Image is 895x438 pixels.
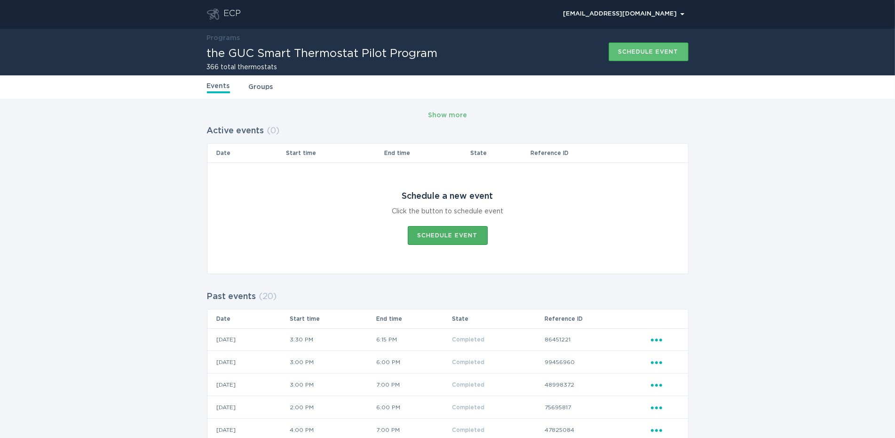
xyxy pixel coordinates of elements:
td: 75695817 [544,396,650,419]
div: Schedule event [418,233,478,238]
th: State [452,309,544,328]
th: State [470,144,530,162]
span: ( 20 ) [259,292,277,301]
th: Reference ID [544,309,650,328]
th: Reference ID [530,144,650,162]
th: Date [207,309,289,328]
div: Click the button to schedule event [392,206,503,217]
td: [DATE] [207,351,289,373]
div: ECP [224,8,241,20]
td: 3:00 PM [289,373,376,396]
div: Show more [428,110,467,121]
span: Completed [452,405,485,410]
a: Groups [249,82,273,92]
td: 6:00 PM [376,351,452,373]
th: Start time [285,144,383,162]
h2: 366 total thermostats [207,64,438,71]
h2: Active events [207,122,264,139]
div: Schedule event [618,49,679,55]
td: [DATE] [207,328,289,351]
a: Programs [207,35,240,41]
div: Popover menu [651,334,679,345]
div: Schedule a new event [402,191,493,202]
td: 2:00 PM [289,396,376,419]
td: 3:30 PM [289,328,376,351]
button: Schedule event [609,42,689,61]
tr: 3d462905dd1e47b6832da13a08e2e05d [207,396,688,419]
span: Completed [452,427,485,433]
h1: the GUC Smart Thermostat Pilot Program [207,48,438,59]
td: 86451221 [544,328,650,351]
tr: c87161ca0a244b47b60fbfa0c323577a [207,351,688,373]
span: ( 0 ) [267,127,280,135]
tr: 56f002ebd51a409f99866880e1a2a0ff [207,373,688,396]
th: Start time [289,309,376,328]
td: 7:00 PM [376,373,452,396]
tr: Table Headers [207,309,688,328]
th: Date [207,144,286,162]
th: End time [376,309,452,328]
tr: Table Headers [207,144,688,162]
button: Open user account details [559,7,689,21]
div: Popover menu [651,425,679,435]
span: Completed [452,359,485,365]
div: Popover menu [651,357,679,367]
div: Popover menu [651,402,679,413]
h2: Past events [207,288,256,305]
div: Popover menu [651,380,679,390]
tr: 44990afb714e46ddb7dc84d1cdd97700 [207,328,688,351]
div: Popover menu [559,7,689,21]
a: Events [207,81,230,93]
td: 99456960 [544,351,650,373]
span: Completed [452,337,485,342]
div: [EMAIL_ADDRESS][DOMAIN_NAME] [563,11,684,17]
td: 6:00 PM [376,396,452,419]
button: Schedule event [408,226,488,245]
th: End time [384,144,470,162]
td: [DATE] [207,396,289,419]
td: [DATE] [207,373,289,396]
span: Completed [452,382,485,388]
td: 48998372 [544,373,650,396]
td: 3:00 PM [289,351,376,373]
button: Show more [428,108,467,122]
button: Go to dashboard [207,8,219,20]
td: 6:15 PM [376,328,452,351]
